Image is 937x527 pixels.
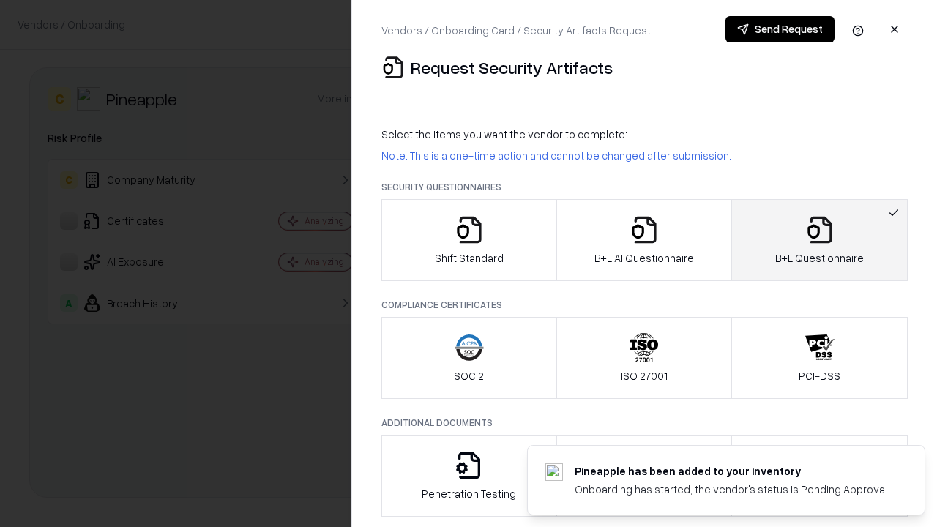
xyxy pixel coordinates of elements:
button: Shift Standard [381,199,557,281]
p: Shift Standard [435,250,504,266]
button: B+L AI Questionnaire [556,199,733,281]
p: Penetration Testing [422,486,516,501]
button: Privacy Policy [556,435,733,517]
p: Compliance Certificates [381,299,908,311]
button: Penetration Testing [381,435,557,517]
p: Note: This is a one-time action and cannot be changed after submission. [381,148,908,163]
p: ISO 27001 [621,368,668,384]
button: PCI-DSS [731,317,908,399]
div: Pineapple has been added to your inventory [575,463,889,479]
p: Select the items you want the vendor to complete: [381,127,908,142]
p: Vendors / Onboarding Card / Security Artifacts Request [381,23,651,38]
p: SOC 2 [454,368,484,384]
div: Onboarding has started, the vendor's status is Pending Approval. [575,482,889,497]
img: pineappleenergy.com [545,463,563,481]
button: B+L Questionnaire [731,199,908,281]
button: Send Request [725,16,835,42]
p: B+L Questionnaire [775,250,864,266]
p: B+L AI Questionnaire [594,250,694,266]
p: Security Questionnaires [381,181,908,193]
button: Data Processing Agreement [731,435,908,517]
button: ISO 27001 [556,317,733,399]
button: SOC 2 [381,317,557,399]
p: Request Security Artifacts [411,56,613,79]
p: PCI-DSS [799,368,840,384]
p: Additional Documents [381,416,908,429]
